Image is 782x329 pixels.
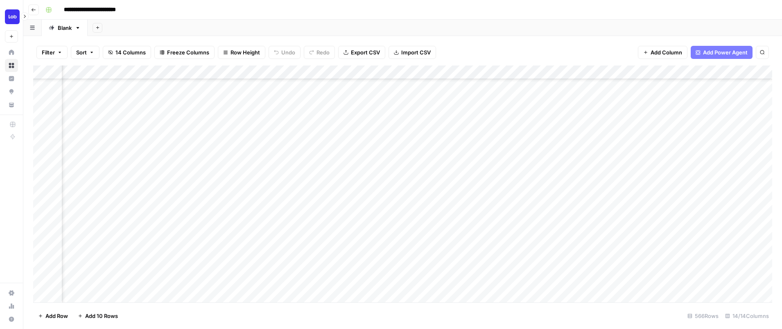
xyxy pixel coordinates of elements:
[71,46,99,59] button: Sort
[638,46,687,59] button: Add Column
[115,48,146,56] span: 14 Columns
[5,85,18,98] a: Opportunities
[338,46,385,59] button: Export CSV
[269,46,301,59] button: Undo
[231,48,260,56] span: Row Height
[351,48,380,56] span: Export CSV
[691,46,753,59] button: Add Power Agent
[42,48,55,56] span: Filter
[5,98,18,111] a: Your Data
[722,309,772,322] div: 14/14 Columns
[389,46,436,59] button: Import CSV
[45,312,68,320] span: Add Row
[304,46,335,59] button: Redo
[73,309,123,322] button: Add 10 Rows
[5,7,18,27] button: Workspace: Lob
[36,46,68,59] button: Filter
[58,24,72,32] div: Blank
[5,286,18,300] a: Settings
[5,300,18,313] a: Usage
[42,20,88,36] a: Blank
[5,72,18,85] a: Insights
[651,48,682,56] span: Add Column
[5,313,18,326] button: Help + Support
[33,309,73,322] button: Add Row
[154,46,215,59] button: Freeze Columns
[5,9,20,24] img: Lob Logo
[684,309,722,322] div: 566 Rows
[316,48,330,56] span: Redo
[5,46,18,59] a: Home
[401,48,431,56] span: Import CSV
[103,46,151,59] button: 14 Columns
[703,48,748,56] span: Add Power Agent
[281,48,295,56] span: Undo
[5,59,18,72] a: Browse
[218,46,265,59] button: Row Height
[76,48,87,56] span: Sort
[167,48,209,56] span: Freeze Columns
[85,312,118,320] span: Add 10 Rows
